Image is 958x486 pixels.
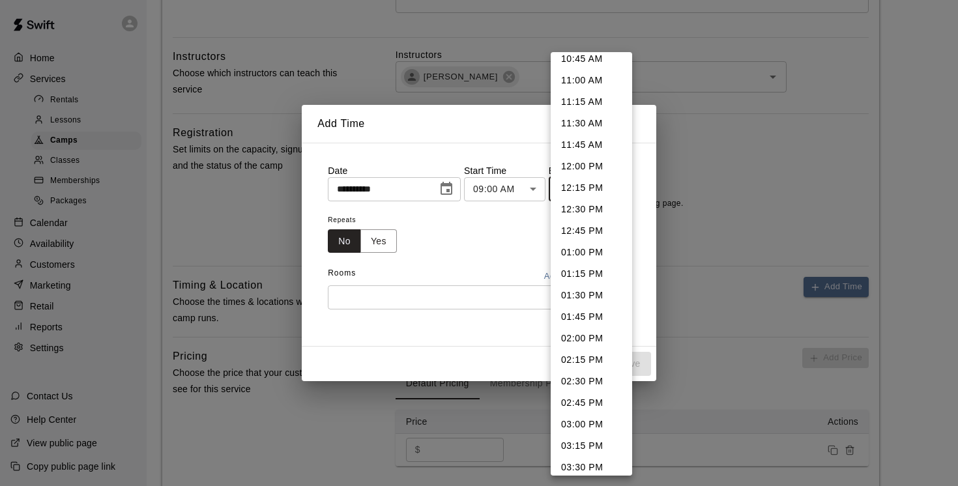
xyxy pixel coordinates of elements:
li: 02:15 PM [551,349,632,371]
li: 03:15 PM [551,435,632,457]
li: 01:30 PM [551,285,632,306]
li: 01:45 PM [551,306,632,328]
li: 02:30 PM [551,371,632,392]
li: 12:45 PM [551,220,632,242]
li: 12:30 PM [551,199,632,220]
li: 03:30 PM [551,457,632,478]
li: 10:45 AM [551,48,632,70]
li: 11:30 AM [551,113,632,134]
li: 02:45 PM [551,392,632,414]
li: 01:00 PM [551,242,632,263]
li: 01:15 PM [551,263,632,285]
li: 11:15 AM [551,91,632,113]
li: 02:00 PM [551,328,632,349]
li: 12:00 PM [551,156,632,177]
li: 11:45 AM [551,134,632,156]
li: 11:00 AM [551,70,632,91]
li: 03:00 PM [551,414,632,435]
li: 12:15 PM [551,177,632,199]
